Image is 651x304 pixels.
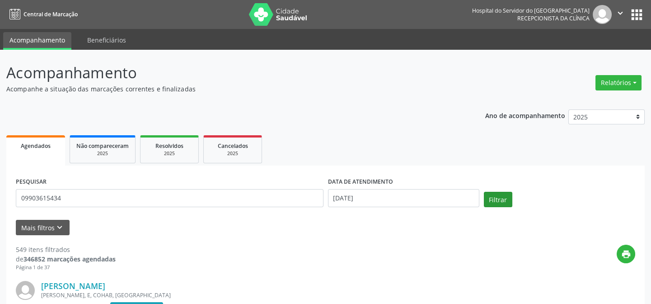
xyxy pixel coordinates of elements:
[472,7,590,14] div: Hospital do Servidor do [GEOGRAPHIC_DATA]
[593,5,612,24] img: img
[23,255,116,263] strong: 346852 marcações agendadas
[517,14,590,22] span: Recepcionista da clínica
[218,142,248,150] span: Cancelados
[595,75,642,90] button: Relatórios
[6,84,453,94] p: Acompanhe a situação das marcações correntes e finalizadas
[41,281,105,291] a: [PERSON_NAME]
[328,189,479,207] input: Selecione um intervalo
[21,142,51,150] span: Agendados
[16,254,116,264] div: de
[6,7,78,22] a: Central de Marcação
[16,264,116,271] div: Página 1 de 37
[6,62,453,84] p: Acompanhamento
[615,8,625,18] i: 
[16,281,35,300] img: img
[629,7,645,23] button: apps
[485,109,565,121] p: Ano de acompanhamento
[484,192,512,207] button: Filtrar
[16,175,47,189] label: PESQUISAR
[328,175,393,189] label: DATA DE ATENDIMENTO
[147,150,192,157] div: 2025
[617,245,635,263] button: print
[3,32,71,50] a: Acompanhamento
[23,10,78,18] span: Central de Marcação
[612,5,629,24] button: 
[76,142,129,150] span: Não compareceram
[16,220,70,236] button: Mais filtroskeyboard_arrow_down
[621,249,631,259] i: print
[16,189,323,207] input: Nome, código do beneficiário ou CPF
[210,150,255,157] div: 2025
[41,291,500,299] div: [PERSON_NAME], E, COHAB, [GEOGRAPHIC_DATA]
[16,245,116,254] div: 549 itens filtrados
[76,150,129,157] div: 2025
[55,223,65,233] i: keyboard_arrow_down
[155,142,183,150] span: Resolvidos
[81,32,132,48] a: Beneficiários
